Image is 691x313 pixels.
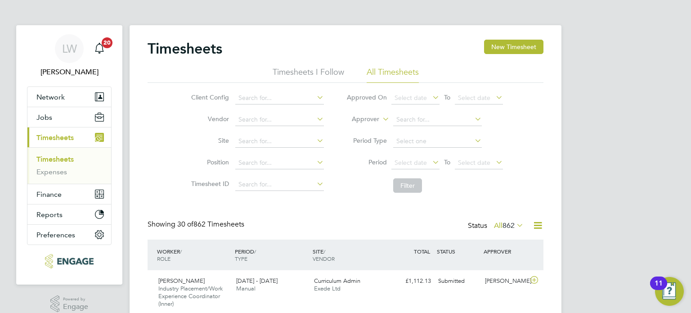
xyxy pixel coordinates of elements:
[346,158,387,166] label: Period
[503,221,515,230] span: 862
[27,127,111,147] button: Timesheets
[235,113,324,126] input: Search for...
[313,255,335,262] span: VENDOR
[36,113,52,122] span: Jobs
[235,92,324,104] input: Search for...
[188,115,229,123] label: Vendor
[157,255,171,262] span: ROLE
[27,147,111,184] div: Timesheets
[346,93,387,101] label: Approved On
[346,136,387,145] label: Period Type
[484,40,543,54] button: New Timesheet
[388,274,435,289] div: £1,112.13
[36,231,75,239] span: Preferences
[458,159,490,167] span: Select date
[367,67,419,83] li: All Timesheets
[180,248,182,255] span: /
[233,243,310,267] div: PERIOD
[63,295,88,303] span: Powered by
[235,135,324,148] input: Search for...
[188,136,229,145] label: Site
[188,158,229,166] label: Position
[395,94,427,102] span: Select date
[63,303,88,311] span: Engage
[62,43,77,54] span: LW
[36,210,63,219] span: Reports
[273,67,344,83] li: Timesheets I Follow
[188,180,229,188] label: Timesheet ID
[148,40,222,58] h2: Timesheets
[36,168,67,176] a: Expenses
[45,254,93,268] img: xede-logo-retina.png
[236,277,278,285] span: [DATE] - [DATE]
[441,91,453,103] span: To
[395,159,427,167] span: Select date
[339,115,379,124] label: Approver
[655,283,663,295] div: 11
[314,277,360,285] span: Curriculum Admin
[235,178,324,191] input: Search for...
[158,277,205,285] span: [PERSON_NAME]
[27,67,112,77] span: Lana Williams
[481,274,528,289] div: [PERSON_NAME]
[655,277,684,306] button: Open Resource Center, 11 new notifications
[158,285,223,308] span: Industry Placement/Work Experience Coordinator (Inner)
[310,243,388,267] div: SITE
[188,93,229,101] label: Client Config
[414,248,430,255] span: TOTAL
[494,221,524,230] label: All
[323,248,325,255] span: /
[235,255,247,262] span: TYPE
[27,254,112,268] a: Go to home page
[36,190,62,199] span: Finance
[27,34,112,77] a: LW[PERSON_NAME]
[236,285,256,292] span: Manual
[458,94,490,102] span: Select date
[27,184,111,204] button: Finance
[27,204,111,224] button: Reports
[441,156,453,168] span: To
[393,178,422,193] button: Filter
[481,243,528,259] div: APPROVER
[177,220,193,229] span: 30 of
[50,295,89,313] a: Powered byEngage
[314,285,341,292] span: Exede Ltd
[435,243,481,259] div: STATUS
[393,135,482,148] input: Select one
[27,87,111,107] button: Network
[468,220,525,232] div: Status
[254,248,256,255] span: /
[36,133,74,142] span: Timesheets
[155,243,233,267] div: WORKER
[393,113,482,126] input: Search for...
[27,107,111,127] button: Jobs
[177,220,244,229] span: 862 Timesheets
[16,25,122,285] nav: Main navigation
[27,225,111,245] button: Preferences
[36,93,65,101] span: Network
[36,155,74,163] a: Timesheets
[235,157,324,169] input: Search for...
[435,274,481,289] div: Submitted
[148,220,246,229] div: Showing
[90,34,108,63] a: 20
[102,37,112,48] span: 20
